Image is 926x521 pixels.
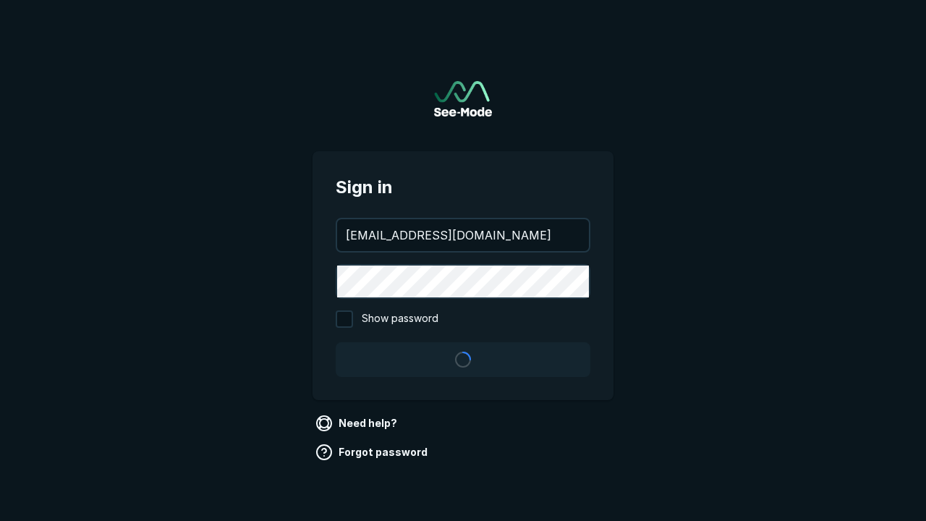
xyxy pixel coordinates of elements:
img: See-Mode Logo [434,81,492,117]
a: Forgot password [313,441,433,464]
input: your@email.com [337,219,589,251]
span: Show password [362,310,438,328]
a: Need help? [313,412,403,435]
a: Go to sign in [434,81,492,117]
span: Sign in [336,174,590,200]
